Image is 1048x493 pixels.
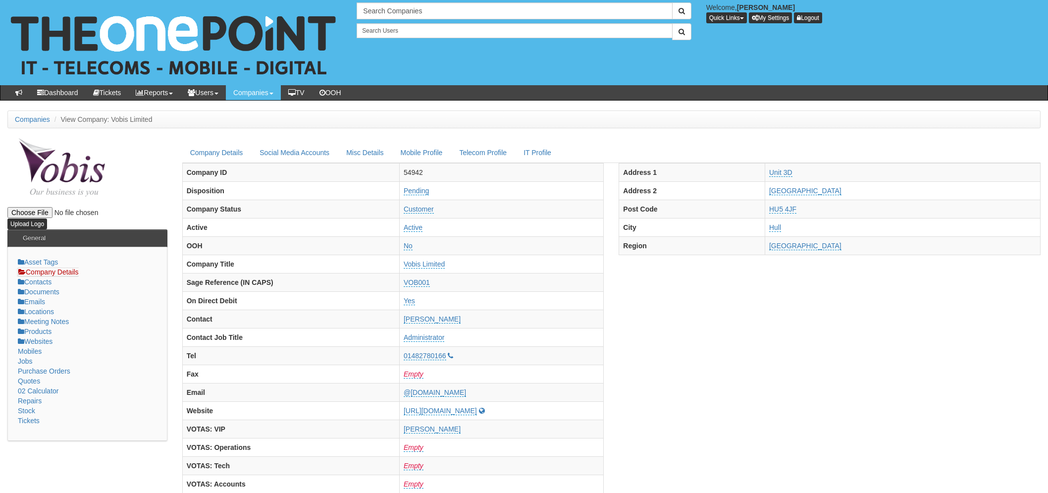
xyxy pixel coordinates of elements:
[312,85,349,100] a: OOH
[404,205,434,214] a: Customer
[404,407,477,415] a: [URL][DOMAIN_NAME]
[182,347,399,365] th: Tel
[182,438,399,457] th: VOTAS: Operations
[699,2,1048,23] div: Welcome,
[619,219,765,237] th: City
[18,357,33,365] a: Jobs
[404,425,461,434] a: [PERSON_NAME]
[15,115,50,123] a: Companies
[86,85,129,100] a: Tickets
[404,187,429,195] a: Pending
[404,352,446,360] a: 01482780166
[18,347,42,355] a: Mobiles
[30,85,86,100] a: Dashboard
[182,457,399,475] th: VOTAS: Tech
[52,114,153,124] li: View Company: Vobis Limited
[404,388,466,397] a: @[DOMAIN_NAME]
[18,268,79,276] a: Company Details
[7,219,47,229] input: Upload Logo
[737,3,795,11] b: [PERSON_NAME]
[769,223,781,232] a: Hull
[404,443,423,452] a: Empty
[18,417,40,425] a: Tickets
[706,12,747,23] button: Quick Links
[619,200,765,219] th: Post Code
[516,142,559,163] a: IT Profile
[399,164,603,182] td: 54942
[404,462,423,470] a: Empty
[281,85,312,100] a: TV
[769,168,792,177] a: Unit 3D
[226,85,281,100] a: Companies
[619,164,765,182] th: Address 1
[404,223,422,232] a: Active
[182,383,399,402] th: Email
[357,2,672,19] input: Search Companies
[769,242,841,250] a: [GEOGRAPHIC_DATA]
[182,329,399,347] th: Contact Job Title
[357,23,672,38] input: Search Users
[404,370,423,379] a: Empty
[18,308,54,316] a: Locations
[769,187,841,195] a: [GEOGRAPHIC_DATA]
[404,315,461,324] a: [PERSON_NAME]
[451,142,515,163] a: Telecom Profile
[749,12,792,23] a: My Settings
[18,258,58,266] a: Asset Tags
[18,230,51,247] h3: General
[404,297,415,305] a: Yes
[18,288,59,296] a: Documents
[18,318,69,326] a: Meeting Notes
[619,237,765,255] th: Region
[182,200,399,219] th: Company Status
[18,328,52,335] a: Products
[252,142,337,163] a: Social Media Accounts
[18,367,70,375] a: Purchase Orders
[182,365,399,383] th: Fax
[18,278,52,286] a: Contacts
[182,142,251,163] a: Company Details
[182,292,399,310] th: On Direct Debit
[18,387,59,395] a: 02 Calculator
[182,164,399,182] th: Company ID
[404,278,430,287] a: VOB001
[619,182,765,200] th: Address 2
[18,337,52,345] a: Websites
[182,274,399,292] th: Sage Reference (IN CAPS)
[18,407,35,415] a: Stock
[182,255,399,274] th: Company Title
[404,333,444,342] a: Administrator
[769,205,796,214] a: HU5 4JF
[182,219,399,237] th: Active
[128,85,180,100] a: Reports
[404,480,423,489] a: Empty
[18,377,40,385] a: Quotes
[182,402,399,420] th: Website
[393,142,451,163] a: Mobile Profile
[338,142,391,163] a: Misc Details
[182,420,399,438] th: VOTAS: VIP
[180,85,226,100] a: Users
[18,397,42,405] a: Repairs
[404,260,445,269] a: Vobis Limited
[7,137,106,197] img: Vobis Limited
[18,298,45,306] a: Emails
[182,182,399,200] th: Disposition
[182,237,399,255] th: OOH
[404,242,413,250] a: No
[794,12,822,23] a: Logout
[182,310,399,329] th: Contact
